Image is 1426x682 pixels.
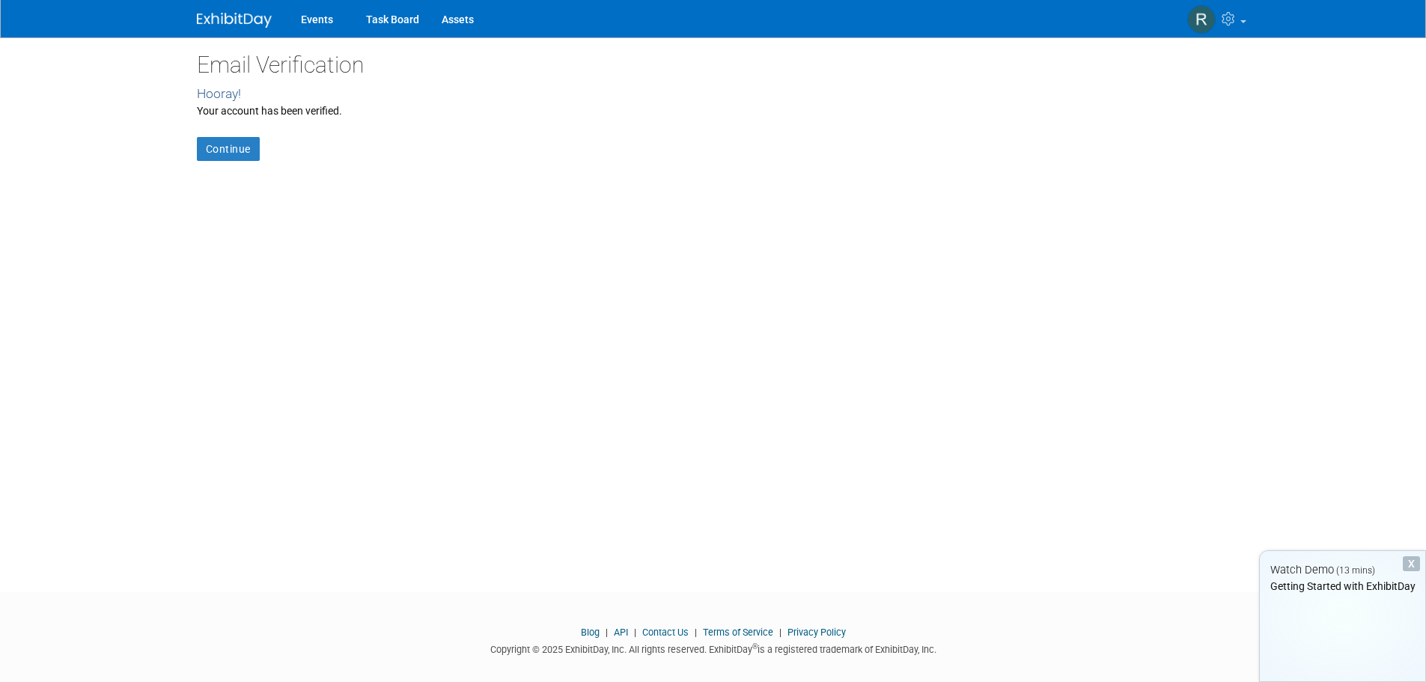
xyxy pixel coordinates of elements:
[197,13,272,28] img: ExhibitDay
[787,627,846,638] a: Privacy Policy
[602,627,612,638] span: |
[776,627,785,638] span: |
[614,627,628,638] a: API
[752,642,758,651] sup: ®
[581,627,600,638] a: Blog
[197,85,1230,103] div: Hooray!
[1336,565,1375,576] span: (13 mins)
[691,627,701,638] span: |
[1260,579,1425,594] div: Getting Started with ExhibitDay
[1260,562,1425,578] div: Watch Demo
[197,103,1230,118] div: Your account has been verified.
[197,137,260,161] a: Continue
[703,627,773,638] a: Terms of Service
[1187,5,1216,34] img: Rhianna Jobe
[642,627,689,638] a: Contact Us
[630,627,640,638] span: |
[1403,556,1420,571] div: Dismiss
[197,52,1230,77] h2: Email Verification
